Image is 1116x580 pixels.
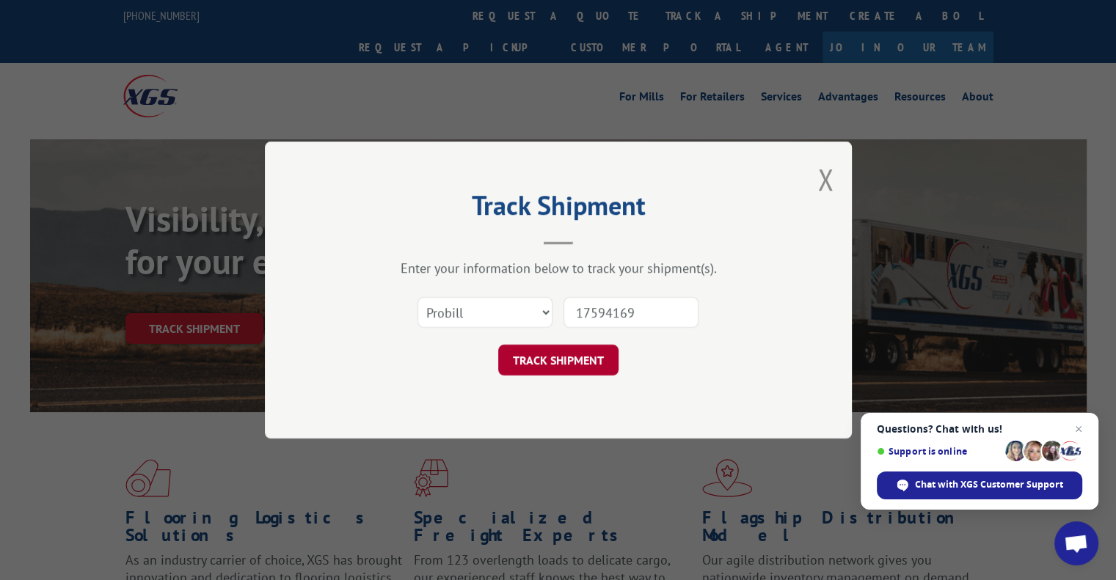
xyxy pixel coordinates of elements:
button: TRACK SHIPMENT [498,345,619,375]
div: Chat with XGS Customer Support [877,471,1082,499]
span: Chat with XGS Customer Support [915,478,1063,491]
h2: Track Shipment [338,195,778,223]
span: Questions? Chat with us! [877,423,1082,435]
input: Number(s) [564,297,699,328]
button: Close modal [817,160,834,199]
div: Open chat [1054,521,1098,565]
div: Enter your information below to track your shipment(s). [338,260,778,276]
span: Support is online [877,446,1000,457]
span: Close chat [1070,420,1087,438]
